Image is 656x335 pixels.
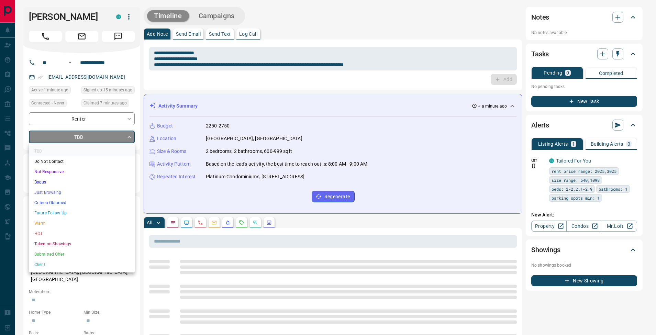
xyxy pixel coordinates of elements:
li: Criteria Obtained [29,198,135,208]
li: Future Follow Up [29,208,135,218]
li: Not Responsive [29,167,135,177]
li: Bogus [29,177,135,187]
li: HOT [29,228,135,239]
li: Warm [29,218,135,228]
li: Taken on Showings [29,239,135,249]
li: Just Browsing [29,187,135,198]
li: Client [29,259,135,270]
li: Do Not Contact [29,156,135,167]
li: Submitted Offer [29,249,135,259]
